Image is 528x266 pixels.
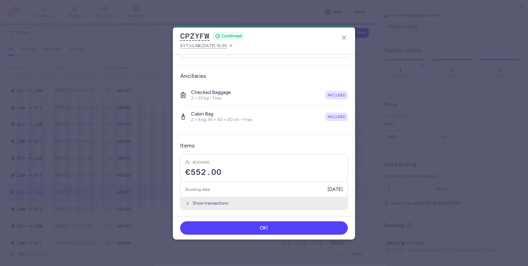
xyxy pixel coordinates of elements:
[328,114,345,120] span: included
[185,186,210,193] h5: Booking date
[191,95,231,101] p: 2 × 20 kg • Free
[180,43,188,48] span: AYT
[185,168,221,177] span: €552.00
[193,159,210,165] h4: Booking
[192,43,201,48] span: LGW
[191,111,252,117] h4: Cabin bag
[221,33,242,39] span: CONFIRMED
[191,117,252,123] p: 2 × 6 kg, 55 × 40 × 20 cm • Free
[201,43,227,48] span: [DATE] 16:30
[180,73,348,80] h3: Ancillaries
[191,89,231,95] h4: Checked baggage
[180,221,348,235] button: OK!
[180,142,194,149] h3: Items
[180,42,227,50] span: to ,
[180,32,209,41] button: CPZYFW
[180,42,233,50] a: AYTtoLGW,[DATE] 16:30
[260,225,268,231] span: OK!
[327,187,343,192] span: [DATE]
[180,197,348,209] button: Show transactions
[180,154,348,182] div: Booking€552.00
[328,92,345,98] span: included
